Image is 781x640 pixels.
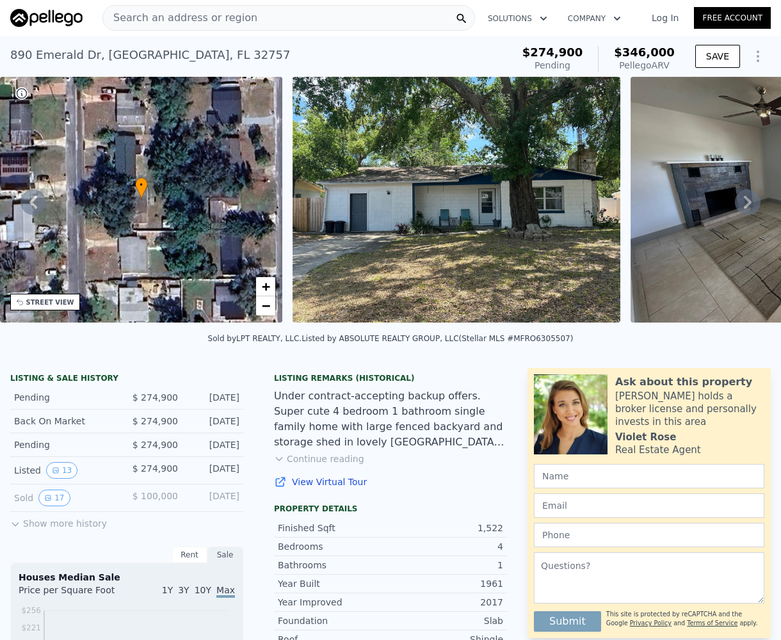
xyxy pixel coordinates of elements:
[14,438,117,451] div: Pending
[21,606,41,615] tspan: $256
[188,490,239,506] div: [DATE]
[274,373,507,383] div: Listing Remarks (Historical)
[630,620,672,627] a: Privacy Policy
[10,46,290,64] div: 890 Emerald Dr , [GEOGRAPHIC_DATA] , FL 32757
[534,464,764,488] input: Name
[133,463,178,474] span: $ 274,900
[534,523,764,547] input: Phone
[278,540,390,553] div: Bedrooms
[390,540,503,553] div: 4
[293,77,620,323] img: Sale: 147599353 Parcel: 61896725
[135,177,148,200] div: •
[14,490,117,506] div: Sold
[390,614,503,627] div: Slab
[614,59,675,72] div: Pellego ARV
[103,10,257,26] span: Search an address or region
[26,298,74,307] div: STREET VIEW
[208,334,302,343] div: Sold by LPT REALTY, LLC .
[133,491,178,501] span: $ 100,000
[133,416,178,426] span: $ 274,900
[262,278,270,294] span: +
[522,45,583,59] span: $274,900
[534,611,601,632] button: Submit
[38,490,70,506] button: View historical data
[606,606,764,632] div: This site is protected by reCAPTCHA and the Google and apply.
[278,559,390,572] div: Bathrooms
[745,44,771,69] button: Show Options
[390,522,503,534] div: 1,522
[207,547,243,563] div: Sale
[14,391,117,404] div: Pending
[19,584,127,604] div: Price per Square Foot
[615,390,764,428] div: [PERSON_NAME] holds a broker license and personally invests in this area
[614,45,675,59] span: $346,000
[390,577,503,590] div: 1961
[133,392,178,403] span: $ 274,900
[278,614,390,627] div: Foundation
[274,388,507,450] div: Under contract-accepting backup offers. Super cute 4 bedroom 1 bathroom single family home with l...
[478,7,558,30] button: Solutions
[135,179,148,191] span: •
[274,452,364,465] button: Continue reading
[10,373,243,386] div: LISTING & SALE HISTORY
[636,12,694,24] a: Log In
[188,415,239,428] div: [DATE]
[133,440,178,450] span: $ 274,900
[188,391,239,404] div: [DATE]
[615,431,676,444] div: Violet Rose
[695,45,740,68] button: SAVE
[302,334,573,343] div: Listed by ABSOLUTE REALTY GROUP, LLC (Stellar MLS #MFRO6305507)
[278,522,390,534] div: Finished Sqft
[19,571,235,584] div: Houses Median Sale
[694,7,771,29] a: Free Account
[262,298,270,314] span: −
[687,620,737,627] a: Terms of Service
[10,512,107,530] button: Show more history
[390,559,503,572] div: 1
[216,585,235,598] span: Max
[278,596,390,609] div: Year Improved
[256,277,275,296] a: Zoom in
[46,462,77,479] button: View historical data
[256,296,275,316] a: Zoom out
[188,438,239,451] div: [DATE]
[162,585,173,595] span: 1Y
[558,7,631,30] button: Company
[14,415,117,428] div: Back On Market
[615,374,752,390] div: Ask about this property
[522,59,583,72] div: Pending
[188,462,239,479] div: [DATE]
[274,504,507,514] div: Property details
[615,444,701,456] div: Real Estate Agent
[390,596,503,609] div: 2017
[21,623,41,632] tspan: $221
[534,493,764,518] input: Email
[14,462,117,479] div: Listed
[10,9,83,27] img: Pellego
[172,547,207,563] div: Rent
[278,577,390,590] div: Year Built
[178,585,189,595] span: 3Y
[195,585,211,595] span: 10Y
[274,476,507,488] a: View Virtual Tour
